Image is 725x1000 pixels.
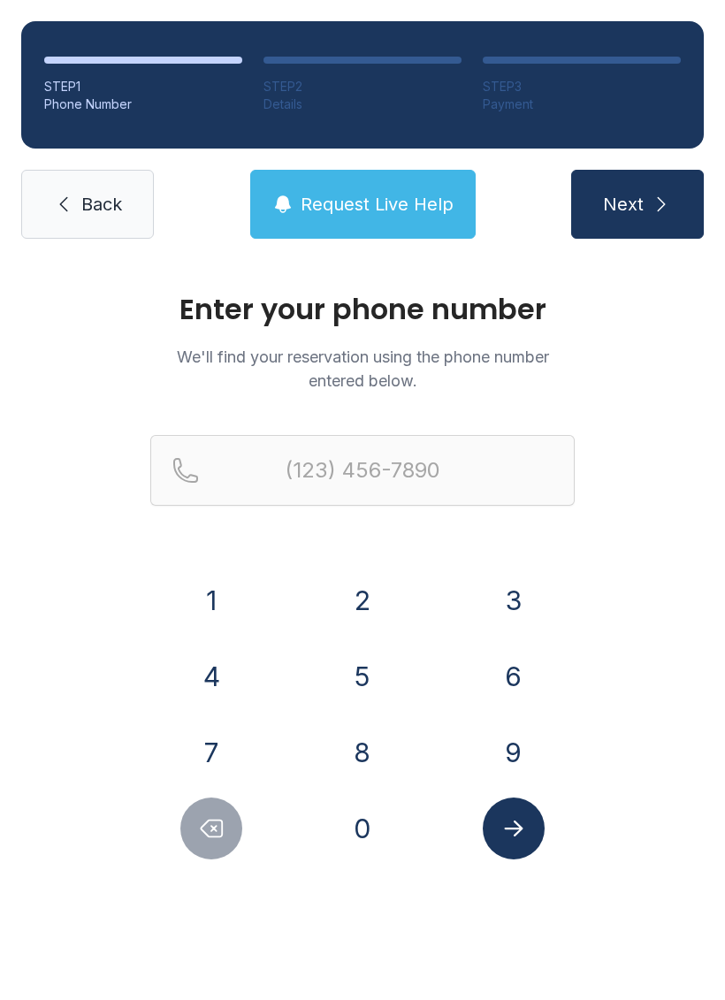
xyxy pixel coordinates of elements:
[44,78,242,95] div: STEP 1
[332,569,393,631] button: 2
[332,645,393,707] button: 5
[81,192,122,217] span: Back
[332,721,393,783] button: 8
[332,798,393,859] button: 0
[44,95,242,113] div: Phone Number
[301,192,454,217] span: Request Live Help
[180,645,242,707] button: 4
[150,295,575,324] h1: Enter your phone number
[180,721,242,783] button: 7
[180,569,242,631] button: 1
[483,569,545,631] button: 3
[483,78,681,95] div: STEP 3
[150,345,575,393] p: We'll find your reservation using the phone number entered below.
[180,798,242,859] button: Delete number
[263,95,462,113] div: Details
[150,435,575,506] input: Reservation phone number
[603,192,644,217] span: Next
[483,645,545,707] button: 6
[483,721,545,783] button: 9
[483,95,681,113] div: Payment
[263,78,462,95] div: STEP 2
[483,798,545,859] button: Submit lookup form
